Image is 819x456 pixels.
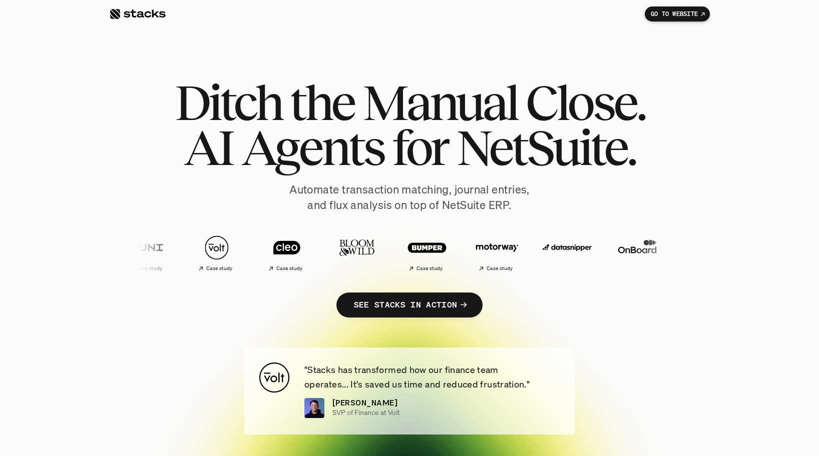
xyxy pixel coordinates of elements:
span: Agents [241,125,383,170]
h2: Case study [136,265,163,271]
h2: Case study [206,265,233,271]
a: Case study [114,230,179,275]
span: the [290,80,354,125]
a: Case study [184,230,249,275]
p: SVP of Finance at Volt [332,408,400,416]
span: for [392,125,448,170]
h2: Case study [417,265,443,271]
a: SEE STACKS IN ACTION [336,292,483,317]
p: [PERSON_NAME] [332,396,397,408]
a: Case study [465,230,530,275]
span: NetSuite. [456,125,635,170]
p: "Stacks has transformed how our finance team operates... It's saved us time and reduced frustrati... [304,362,560,391]
span: Manual [362,80,517,125]
p: SEE STACKS IN ACTION [354,297,457,312]
p: GO TO WEBSITE [651,10,698,17]
a: GO TO WEBSITE [645,6,710,21]
h2: Case study [487,265,513,271]
a: Case study [394,230,460,275]
a: Case study [254,230,319,275]
span: Close. [526,80,645,125]
h2: Case study [276,265,303,271]
span: Ditch [175,80,281,125]
span: AI [184,125,233,170]
p: Automate transaction matching, journal entries, and flux analysis on top of NetSuite ERP. [194,182,625,213]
